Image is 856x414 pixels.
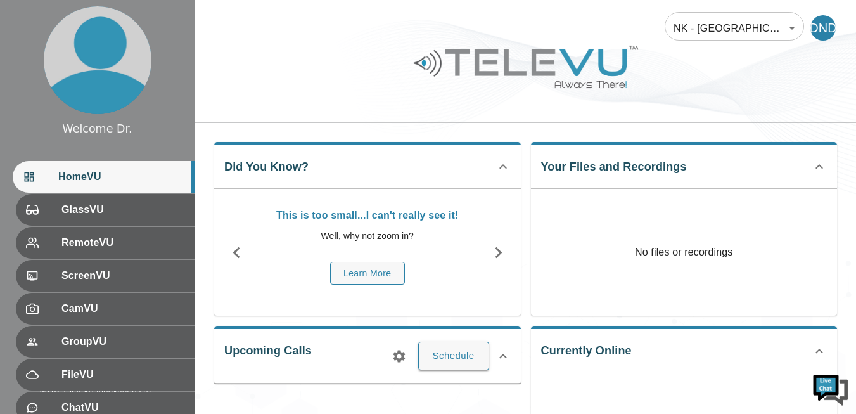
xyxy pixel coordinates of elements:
[61,235,184,250] span: RemoteVU
[61,301,184,316] span: CamVU
[665,10,804,46] div: NK - [GEOGRAPHIC_DATA]
[16,227,195,259] div: RemoteVU
[61,367,184,382] span: FileVU
[62,120,132,137] div: Welcome Dr.
[44,6,151,114] img: profile.png
[61,268,184,283] span: ScreenVU
[66,67,213,83] div: Chat with us now
[812,370,850,408] img: Chat Widget
[61,334,184,349] span: GroupVU
[265,230,470,243] p: Well, why not zoom in?
[16,194,195,226] div: GlassVU
[6,278,241,322] textarea: Type your message and hit 'Enter'
[16,359,195,391] div: FileVU
[73,126,175,254] span: We're online!
[810,15,836,41] div: DND
[16,293,195,325] div: CamVU
[58,169,184,184] span: HomeVU
[208,6,238,37] div: Minimize live chat window
[16,326,195,358] div: GroupVU
[418,342,489,370] button: Schedule
[22,59,53,91] img: d_736959983_company_1615157101543_736959983
[531,189,838,316] p: No files or recordings
[16,260,195,292] div: ScreenVU
[61,202,184,217] span: GlassVU
[412,41,640,93] img: Logo
[265,208,470,223] p: This is too small...I can't really see it!
[330,262,405,285] button: Learn More
[13,161,195,193] div: HomeVU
